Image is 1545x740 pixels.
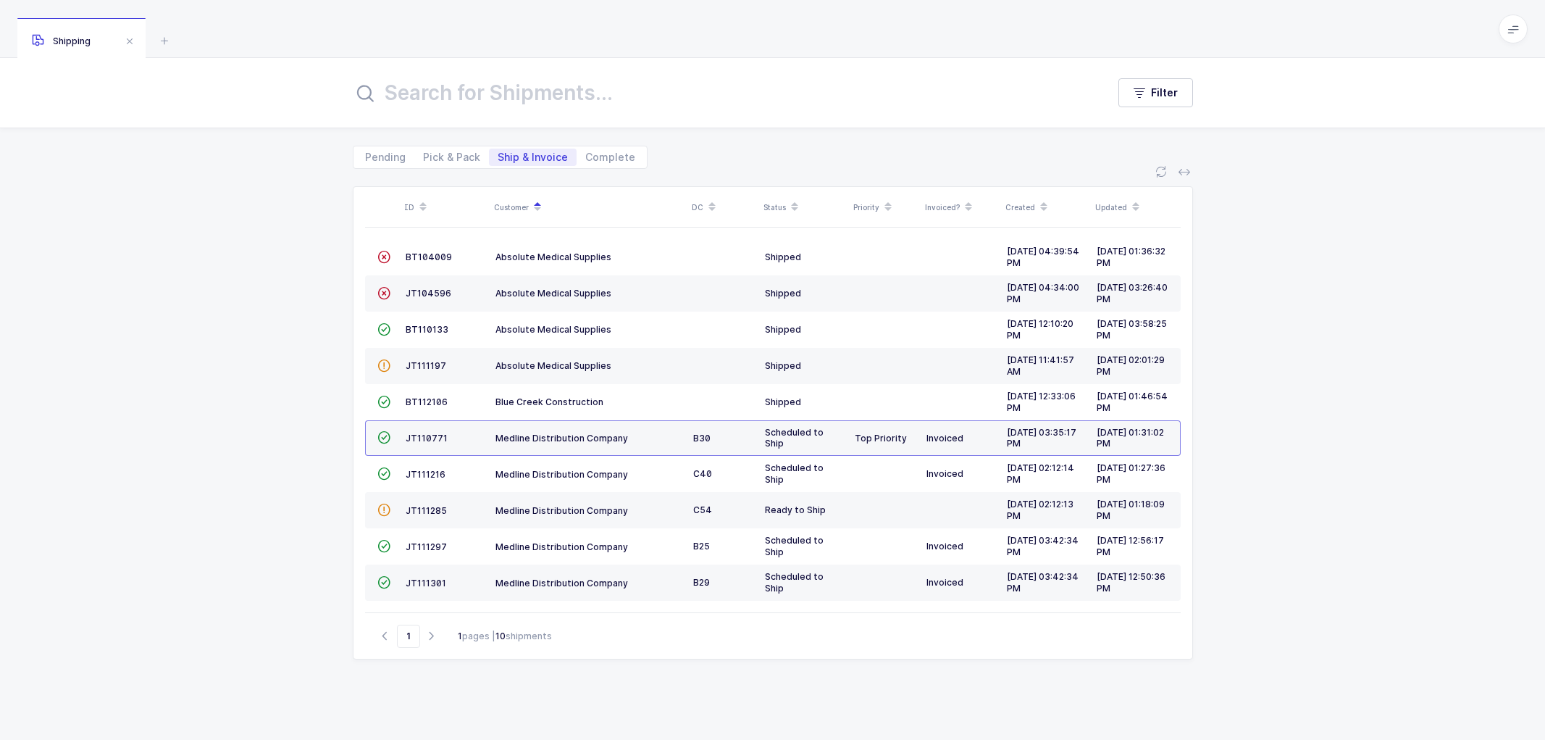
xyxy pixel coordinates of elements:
span: B29 [693,577,710,588]
span: [DATE] 12:56:17 PM [1097,535,1164,557]
div: Updated [1095,195,1176,220]
span: Scheduled to Ship [765,571,824,594]
span: Medline Distribution Company [495,541,628,552]
div: DC [692,195,755,220]
span:  [377,360,390,371]
span:  [377,577,390,588]
b: 10 [495,631,506,641]
button: Filter [1118,78,1193,107]
span: C40 [693,468,712,479]
span: BT110133 [406,324,448,335]
span:  [377,504,390,515]
span:  [377,288,390,299]
span:  [377,324,390,335]
span:  [377,541,390,552]
span: Medline Distribution Company [495,505,628,516]
span: [DATE] 01:18:09 PM [1097,499,1165,521]
div: Customer [494,195,683,220]
span: JT104596 [406,288,451,299]
span: Pick & Pack [423,152,480,162]
span: [DATE] 02:12:13 PM [1007,499,1073,521]
span: JT111297 [406,541,447,552]
span: Scheduled to Ship [765,462,824,485]
span: [DATE] 03:58:25 PM [1097,318,1167,341]
span: [DATE] 03:35:17 PM [1007,427,1076,449]
span: Filter [1151,86,1178,100]
span: Medline Distribution Company [495,469,628,480]
span: [DATE] 11:41:57 AM [1007,354,1074,377]
span: Ship & Invoice [498,152,568,162]
span: Shipped [765,396,801,407]
div: Invoiced [926,577,995,589]
span: Pending [365,152,406,162]
span: [DATE] 03:26:40 PM [1097,282,1168,304]
span: Complete [585,152,635,162]
div: Status [763,195,845,220]
span: Absolute Medical Supplies [495,360,611,371]
span: [DATE] 12:33:06 PM [1007,391,1076,413]
span: Absolute Medical Supplies [495,251,611,262]
div: Priority [853,195,916,220]
span: Medline Distribution Company [495,578,628,589]
span: Top Priority [855,433,907,444]
div: Invoiced [926,541,995,552]
div: Created [1005,195,1086,220]
span: [DATE] 04:34:00 PM [1007,282,1079,304]
span: Shipping [32,36,91,46]
span: Medline Distribution Company [495,433,628,444]
span: JT111197 [406,360,446,371]
b: 1 [458,631,462,641]
span: Shipped [765,324,801,335]
span: Absolute Medical Supplies [495,288,611,299]
div: Invoiced [926,433,995,444]
div: Invoiced? [925,195,997,220]
span: Blue Creek Construction [495,396,603,407]
span: [DATE] 03:42:34 PM [1007,571,1079,594]
span: [DATE] 12:50:36 PM [1097,571,1165,594]
span: Scheduled to Ship [765,535,824,557]
span: B30 [693,433,711,444]
span: Shipped [765,360,801,371]
span: BT112106 [406,396,448,407]
span: B25 [693,541,710,552]
span: Shipped [765,288,801,299]
span: [DATE] 02:01:29 PM [1097,354,1165,377]
span: BT104009 [406,251,452,262]
span: [DATE] 01:36:32 PM [1097,246,1165,268]
span: [DATE] 01:46:54 PM [1097,391,1168,413]
div: Invoiced [926,468,995,480]
span: [DATE] 12:10:20 PM [1007,318,1073,341]
span:  [377,396,390,407]
span:  [377,432,390,443]
span: JT111285 [406,505,447,516]
span: [DATE] 01:27:36 PM [1097,462,1165,485]
span:  [377,468,390,479]
input: Search for Shipments... [353,75,1089,110]
div: ID [404,195,485,220]
span: JT111301 [406,578,446,589]
span: Absolute Medical Supplies [495,324,611,335]
span: Ready to Ship [765,504,826,515]
span: C54 [693,504,712,515]
div: pages | shipments [458,630,552,643]
span: [DATE] 04:39:54 PM [1007,246,1079,268]
span: JT110771 [406,433,448,444]
span: [DATE] 02:12:14 PM [1007,462,1074,485]
span: Scheduled to Ship [765,427,824,449]
span: JT111216 [406,469,445,480]
span:  [377,251,390,262]
span: [DATE] 01:31:02 PM [1097,427,1164,449]
span: Go to [397,625,420,648]
span: [DATE] 03:42:34 PM [1007,535,1079,557]
span: Shipped [765,251,801,262]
